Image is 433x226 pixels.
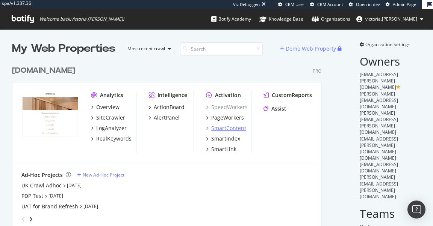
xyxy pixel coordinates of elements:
[386,1,416,7] a: Admin Page
[148,103,185,111] a: ActionBoard
[215,91,241,99] div: Activation
[157,91,187,99] div: Intelligence
[39,16,124,22] span: Welcome back, victoria.[PERSON_NAME] !
[21,171,63,179] div: Ad-Hoc Projects
[211,124,246,132] div: SmartContent
[360,110,398,135] span: [PERSON_NAME][EMAIL_ADDRESS][PERSON_NAME][DOMAIN_NAME]
[211,9,251,29] a: Botify Academy
[285,1,304,7] span: CRM User
[28,216,33,223] div: angle-right
[18,213,28,225] div: angle-left
[96,114,125,121] div: SiteCrawler
[83,203,98,210] a: [DATE]
[96,103,120,111] div: Overview
[21,182,62,189] a: UK Crawl Adhoc
[67,182,82,189] a: [DATE]
[127,46,165,51] div: Most recent crawl
[96,135,132,142] div: RealKeywords
[365,16,417,22] span: victoria.wong
[91,103,120,111] a: Overview
[211,114,244,121] div: PageWorkers
[91,135,132,142] a: RealKeywords
[278,1,304,7] a: CRM User
[259,15,303,23] div: Knowledge Base
[180,42,263,55] input: Search
[271,105,286,112] div: Assist
[360,174,398,199] span: [PERSON_NAME][EMAIL_ADDRESS][PERSON_NAME][DOMAIN_NAME]
[83,172,124,178] div: New Ad-Hoc Project
[91,124,127,132] a: LogAnalyzer
[280,45,338,52] a: Demo Web Property
[393,1,416,7] span: Admin Page
[48,193,63,199] a: [DATE]
[360,207,421,220] h2: Teams
[100,91,123,99] div: Analytics
[280,43,338,55] button: Demo Web Property
[154,114,180,121] div: AlertPanel
[154,103,185,111] div: ActionBoard
[91,114,125,121] a: SiteCrawler
[211,145,236,153] div: SmartLink
[233,1,260,7] div: Viz Debugger:
[356,1,380,7] span: Open in dev
[407,201,425,219] div: Open Intercom Messenger
[263,91,312,99] a: CustomReports
[272,91,312,99] div: CustomReports
[312,9,350,29] a: Organizations
[313,68,321,74] div: Pro
[263,105,286,112] a: Assist
[360,136,398,155] span: [EMAIL_ADDRESS][PERSON_NAME][DOMAIN_NAME]
[360,55,421,67] h2: Owners
[365,41,410,48] span: Organization Settings
[349,1,380,7] a: Open in dev
[312,15,350,23] div: Organizations
[206,114,244,121] a: PageWorkers
[21,91,79,137] img: www.castlery.com
[206,135,240,142] a: SmartIndex
[121,43,174,55] button: Most recent crawl
[350,13,429,25] button: victoria.[PERSON_NAME]
[317,1,343,7] span: CRM Account
[211,135,240,142] div: SmartIndex
[21,192,43,200] a: PDP Test
[206,103,248,111] a: SpeedWorkers
[96,124,127,132] div: LogAnalyzer
[360,91,398,110] span: [PERSON_NAME][EMAIL_ADDRESS][DOMAIN_NAME]
[12,65,78,76] a: [DOMAIN_NAME]
[206,124,246,132] a: SmartContent
[77,172,124,178] a: New Ad-Hoc Project
[310,1,343,7] a: CRM Account
[360,155,398,174] span: [DOMAIN_NAME][EMAIL_ADDRESS][DOMAIN_NAME]
[21,203,78,210] a: UAT for Brand Refresh
[360,71,398,90] span: [EMAIL_ADDRESS][PERSON_NAME][DOMAIN_NAME]
[206,145,236,153] a: SmartLink
[12,65,75,76] div: [DOMAIN_NAME]
[286,45,336,52] div: Demo Web Property
[259,9,303,29] a: Knowledge Base
[148,114,180,121] a: AlertPanel
[12,41,115,56] div: My Web Properties
[211,15,251,23] div: Botify Academy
